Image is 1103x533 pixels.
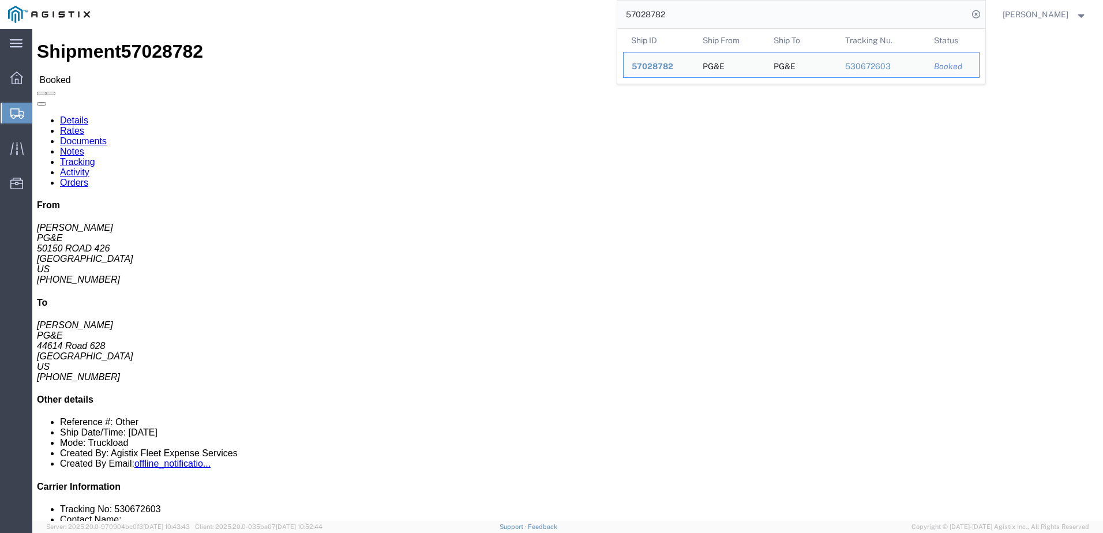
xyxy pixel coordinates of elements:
span: [DATE] 10:52:44 [276,523,322,530]
span: Deni Smith [1003,8,1068,21]
img: logo [8,6,90,23]
span: Copyright © [DATE]-[DATE] Agistix Inc., All Rights Reserved [911,522,1089,532]
a: Feedback [528,523,557,530]
input: Search for shipment number, reference number [617,1,968,28]
div: Booked [934,61,971,73]
th: Status [926,29,980,52]
div: 57028782 [632,61,686,73]
th: Ship From [694,29,766,52]
th: Tracking Nu. [836,29,926,52]
button: [PERSON_NAME] [1002,7,1087,21]
span: Server: 2025.20.0-970904bc0f3 [46,523,190,530]
iframe: FS Legacy Container [32,29,1103,521]
table: Search Results [623,29,985,84]
th: Ship To [766,29,837,52]
div: PG&E [774,52,796,77]
span: [DATE] 10:43:43 [143,523,190,530]
span: 57028782 [632,62,673,71]
div: 530672603 [845,61,918,73]
th: Ship ID [623,29,695,52]
span: Client: 2025.20.0-035ba07 [195,523,322,530]
a: Support [500,523,528,530]
div: PG&E [702,52,724,77]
